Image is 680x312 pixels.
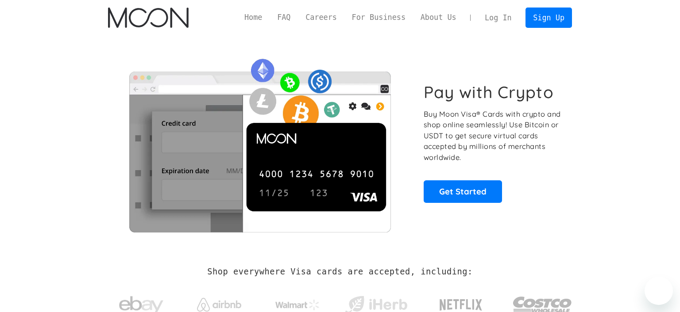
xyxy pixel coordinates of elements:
h2: Shop everywhere Visa cards are accepted, including: [207,267,472,277]
h1: Pay with Crypto [424,82,554,102]
a: Home [237,12,270,23]
a: About Us [413,12,464,23]
a: Careers [298,12,344,23]
img: Airbnb [197,298,241,312]
a: For Business [344,12,413,23]
img: Walmart [275,300,320,310]
iframe: Button to launch messaging window [645,277,673,305]
a: Sign Up [525,8,572,27]
a: FAQ [270,12,298,23]
a: Get Started [424,180,502,202]
img: Moon Cards let you spend your crypto anywhere Visa is accepted. [108,53,411,232]
a: home [108,8,188,28]
p: Buy Moon Visa® Cards with crypto and shop online seamlessly! Use Bitcoin or USDT to get secure vi... [424,109,562,163]
img: Moon Logo [108,8,188,28]
a: Log In [477,8,519,27]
